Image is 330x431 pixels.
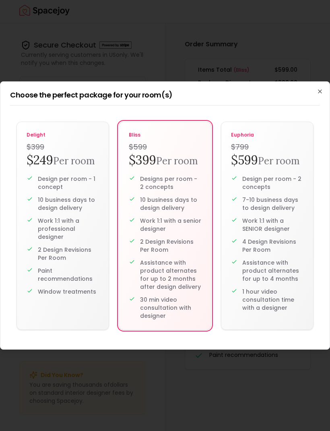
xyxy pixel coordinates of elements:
p: 1 hour video consultation time with a designer [242,288,303,312]
p: 4 Design Revisions Per Room [242,238,303,254]
h4: $799 [231,141,303,153]
small: Per room [53,155,95,167]
p: Paint recommendations [38,267,99,283]
p: 2 Design Revisions Per Room [38,246,99,262]
p: euphoria [231,132,303,138]
small: Per room [258,155,300,167]
h2: $249 [27,153,99,168]
h4: $399 [27,141,99,153]
p: Assistance with product alternates for up to 4 months [242,259,303,283]
p: delight [27,132,99,138]
p: 7-10 business days to design delivery [242,196,303,212]
p: Design per room - 1 concept [38,175,99,191]
p: 10 business days to design delivery [38,196,99,212]
p: Window treatments [38,288,96,296]
h2: Choose the perfect package for your room(s) [10,91,320,99]
p: Work 1:1 with a SENIOR designer [242,217,303,233]
p: Design per room - 2 concepts [242,175,303,191]
h2: $599 [231,153,303,168]
p: Work 1:1 with a professional designer [38,217,99,241]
